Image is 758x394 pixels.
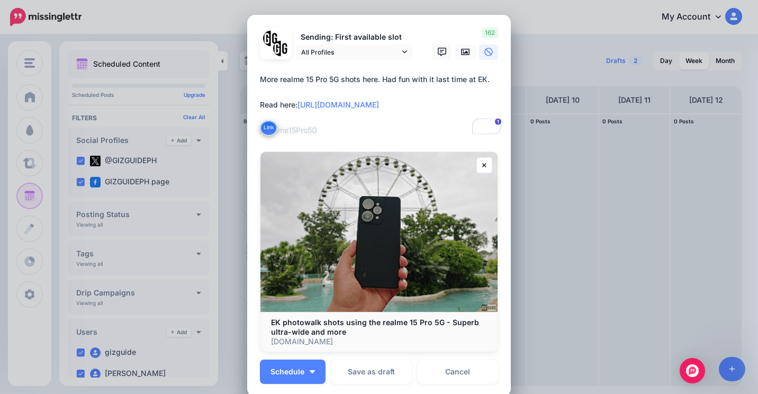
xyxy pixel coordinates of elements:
div: More realme 15 Pro 5G shots here. Had fun with it last time at EK. Read here: [260,73,503,137]
p: [DOMAIN_NAME] [271,337,487,346]
button: Link [260,120,277,136]
a: Cancel [417,360,498,384]
span: 162 [482,28,498,38]
img: arrow-down-white.png [310,370,315,373]
img: EK photowalk shots using the realme 15 Pro 5G - Superb ultra-wide and more [260,152,498,312]
span: Schedule [270,368,304,375]
div: Open Intercom Messenger [680,358,705,383]
img: 353459792_649996473822713_4483302954317148903_n-bsa138318.png [263,31,278,46]
a: All Profiles [296,44,412,60]
p: Sending: First available slot [296,31,412,43]
textarea: To enrich screen reader interactions, please activate Accessibility in Grammarly extension settings [260,73,503,137]
span: All Profiles [301,47,400,58]
button: Schedule [260,360,326,384]
b: EK photowalk shots using the realme 15 Pro 5G - Superb ultra-wide and more [271,318,479,336]
img: JT5sWCfR-79925.png [273,41,288,56]
button: Save as draft [331,360,412,384]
